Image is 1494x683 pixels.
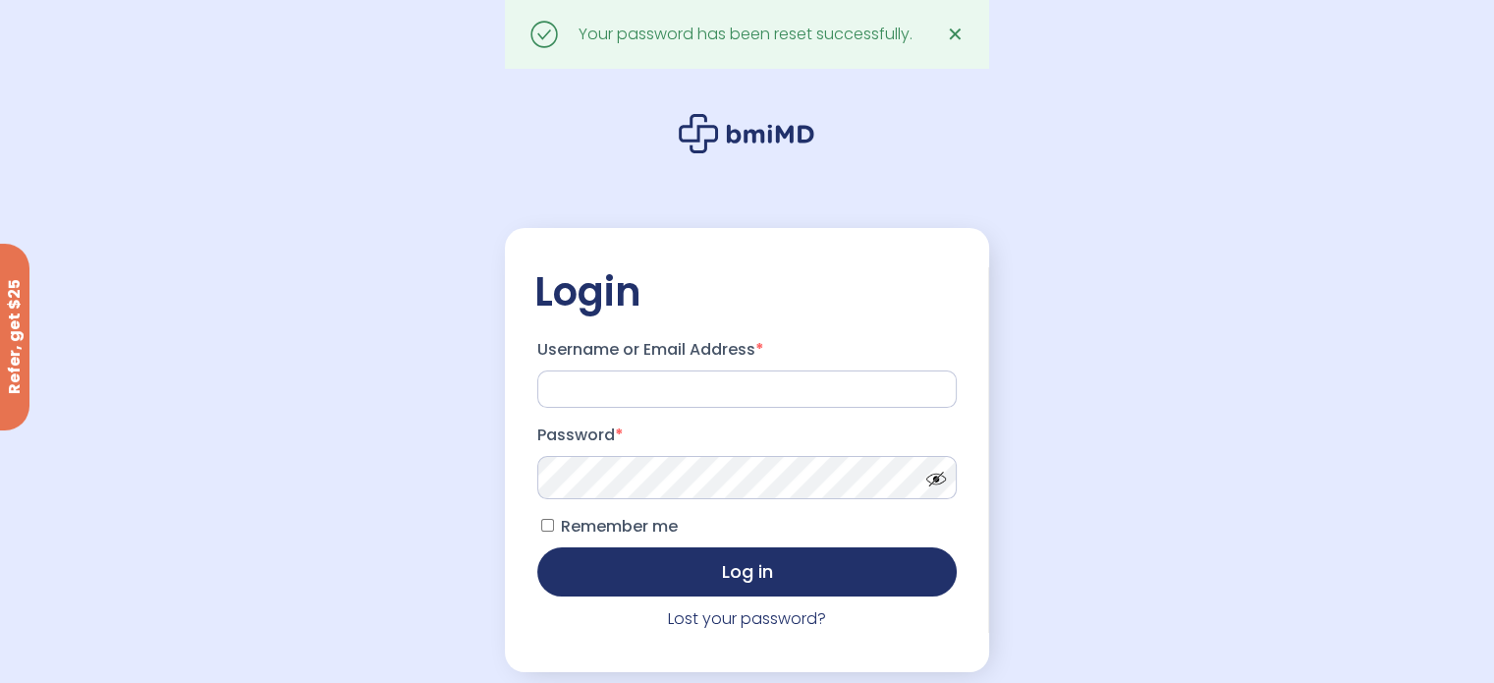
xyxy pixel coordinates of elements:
span: ✕ [946,21,963,48]
label: Password [537,420,957,451]
a: Lost your password? [668,607,826,630]
button: Log in [537,547,957,597]
input: Remember me [541,519,554,532]
div: Your password has been reset successfully. [579,21,913,48]
label: Username or Email Address [537,334,957,366]
a: ✕ [935,15,974,54]
span: Remember me [561,515,678,538]
h2: Login [534,267,960,316]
